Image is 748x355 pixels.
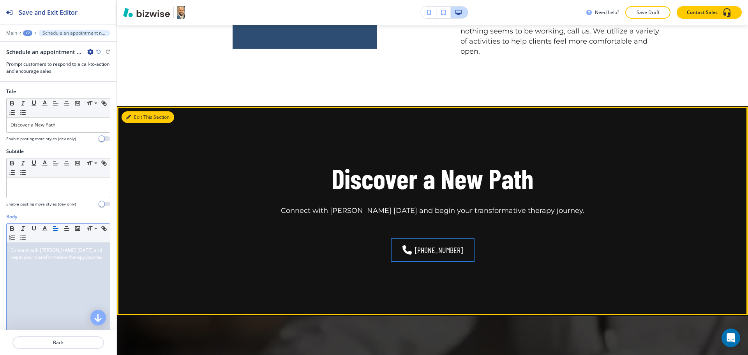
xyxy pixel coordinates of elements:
button: +2 [23,30,32,36]
h2: Subtitle [6,148,24,155]
span: Connect with [PERSON_NAME] [DATE] and begin your transformative therapy journey. [11,247,104,260]
button: Edit This Section [122,111,174,123]
p: Contact Sales [687,9,718,16]
h3: Prompt customers to respond to a call-to-action and encourage sales [6,61,110,75]
p: Discover a New Path [11,121,106,128]
button: Contact Sales [677,6,742,19]
img: Your Logo [177,6,185,19]
p: Save Draft [635,9,660,16]
h1: Discover a New Path [332,160,533,197]
h4: Enable pasting more styles (dev only) [6,201,76,207]
img: Bizwise Logo [123,8,170,17]
button: Back [12,336,104,349]
h2: Save and Exit Editor [19,8,78,17]
h2: Title [6,88,16,95]
div: Open Intercom Messenger [722,329,740,347]
a: [PHONE_NUMBER] [391,238,475,262]
h2: Body [6,213,17,220]
button: Schedule an appointment now.-1 [39,30,110,36]
button: Save Draft [625,6,670,19]
h3: Need help? [595,9,619,16]
p: Back [13,339,103,346]
p: Schedule an appointment now.-1 [42,30,106,36]
h2: Schedule an appointment now.-1 [6,48,84,56]
h4: Enable pasting more styles (dev only) [6,136,76,142]
button: Main [6,30,17,36]
p: Connect with [PERSON_NAME] [DATE] and begin your transformative therapy journey. [281,206,584,216]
